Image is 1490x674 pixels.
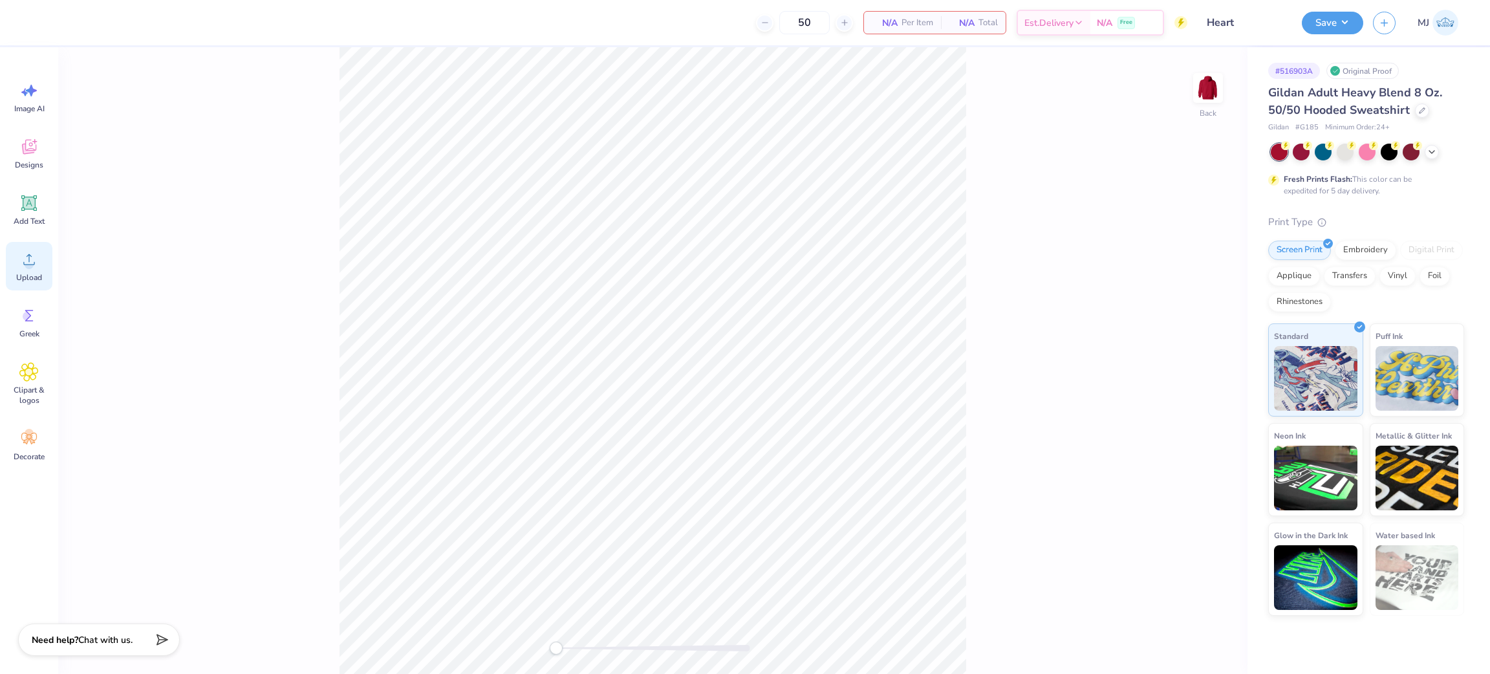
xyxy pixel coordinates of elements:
[1326,63,1399,79] div: Original Proof
[14,216,45,226] span: Add Text
[1418,16,1429,30] span: MJ
[1274,429,1306,442] span: Neon Ink
[19,329,39,339] span: Greek
[32,634,78,646] strong: Need help?
[1268,241,1331,260] div: Screen Print
[1284,174,1352,184] strong: Fresh Prints Flash:
[8,385,50,406] span: Clipart & logos
[1200,107,1216,119] div: Back
[1284,173,1443,197] div: This color can be expedited for 5 day delivery.
[1268,63,1320,79] div: # 516903A
[1376,446,1459,510] img: Metallic & Glitter Ink
[1097,16,1112,30] span: N/A
[1376,429,1452,442] span: Metallic & Glitter Ink
[949,16,975,30] span: N/A
[1268,292,1331,312] div: Rhinestones
[1335,241,1396,260] div: Embroidery
[1376,528,1435,542] span: Water based Ink
[16,272,42,283] span: Upload
[550,642,563,655] div: Accessibility label
[1376,329,1403,343] span: Puff Ink
[1412,10,1464,36] a: MJ
[1274,545,1357,610] img: Glow in the Dark Ink
[1268,122,1289,133] span: Gildan
[1268,85,1442,118] span: Gildan Adult Heavy Blend 8 Oz. 50/50 Hooded Sweatshirt
[78,634,133,646] span: Chat with us.
[1324,266,1376,286] div: Transfers
[1400,241,1463,260] div: Digital Print
[1325,122,1390,133] span: Minimum Order: 24 +
[1024,16,1074,30] span: Est. Delivery
[14,103,45,114] span: Image AI
[1376,346,1459,411] img: Puff Ink
[779,11,830,34] input: – –
[1432,10,1458,36] img: Mark Joshua Mullasgo
[902,16,933,30] span: Per Item
[1376,545,1459,610] img: Water based Ink
[1120,18,1132,27] span: Free
[1268,266,1320,286] div: Applique
[1197,10,1292,36] input: Untitled Design
[1379,266,1416,286] div: Vinyl
[1274,329,1308,343] span: Standard
[1274,346,1357,411] img: Standard
[1295,122,1319,133] span: # G185
[872,16,898,30] span: N/A
[14,451,45,462] span: Decorate
[1420,266,1450,286] div: Foil
[978,16,998,30] span: Total
[1268,215,1464,230] div: Print Type
[1274,446,1357,510] img: Neon Ink
[1195,75,1221,101] img: Back
[15,160,43,170] span: Designs
[1274,528,1348,542] span: Glow in the Dark Ink
[1302,12,1363,34] button: Save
